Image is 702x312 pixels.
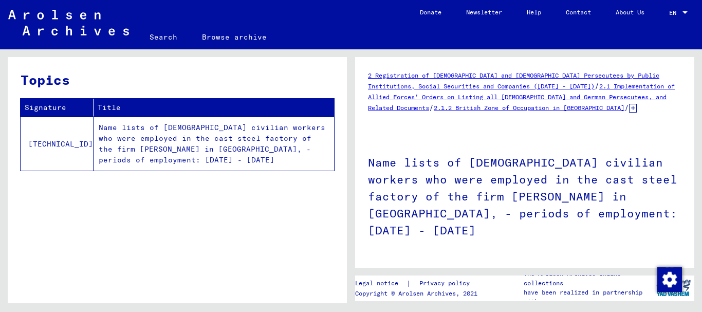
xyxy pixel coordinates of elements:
b: Reference Code [368,268,423,276]
a: Legal notice [355,278,407,289]
a: Search [137,25,190,49]
img: yv_logo.png [654,275,693,301]
a: Browse archive [190,25,279,49]
h1: Name lists of [DEMOGRAPHIC_DATA] civilian workers who were employed in the cast steel factory of ... [368,139,681,252]
b: Number of documents [525,268,602,276]
p: The Arolsen Archives online collections [524,269,652,288]
img: Arolsen_neg.svg [8,10,129,35]
div: | [355,278,482,289]
span: EN [669,9,680,16]
p: Copyright © Arolsen Archives, 2021 [355,289,482,298]
td: [TECHNICAL_ID] [21,117,94,171]
p: have been realized in partnership with [524,288,652,306]
h3: Topics [21,70,334,90]
td: Name lists of [DEMOGRAPHIC_DATA] civilian workers who were employed in the cast steel factory of ... [94,117,334,171]
a: 2.1.2 British Zone of Occupation in [GEOGRAPHIC_DATA] [434,104,624,112]
span: / [429,103,434,112]
a: Privacy policy [411,278,482,289]
a: 2.1 Implementation of Allied Forces’ Orders on Listing all [DEMOGRAPHIC_DATA] and German Persecut... [368,82,675,112]
img: Change consent [657,267,682,292]
th: Signature [21,99,94,117]
th: Title [94,99,334,117]
span: / [595,81,599,90]
span: / [624,103,629,112]
a: 2 Registration of [DEMOGRAPHIC_DATA] and [DEMOGRAPHIC_DATA] Persecutees by Public Institutions, S... [368,71,659,90]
